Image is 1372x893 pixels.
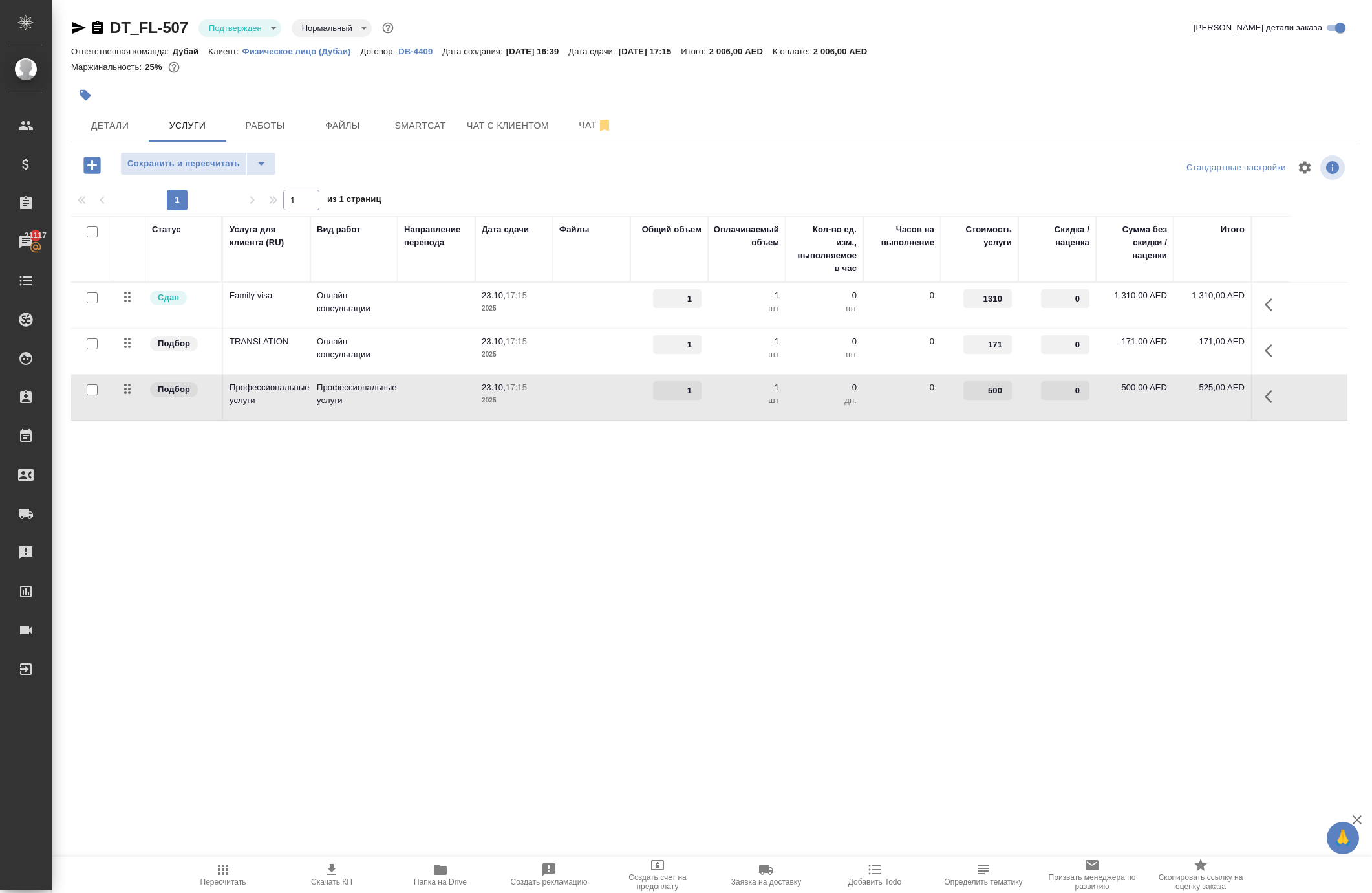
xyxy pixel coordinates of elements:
div: Оплачиваемый объем [714,223,779,249]
div: Статус [152,223,181,236]
button: Добавить Todo [820,857,929,893]
button: Создать рекламацию [495,857,603,893]
input: ✎ Введи что-нибудь [653,381,702,400]
button: Скопировать ссылку для ЯМессенджера [71,20,87,36]
p: 0 [792,335,857,348]
button: Нормальный [298,23,356,34]
p: Подбор [158,383,190,396]
a: DT_FL-507 [110,19,188,36]
p: Договор: [361,47,399,56]
div: Вид работ [317,223,361,236]
p: Физическое лицо (Дубаи) [242,47,361,56]
td: 0 [863,375,941,420]
p: Онлайн консультации [317,335,391,361]
p: шт [714,302,779,315]
p: 171,00 AED [1180,335,1245,348]
p: 1 310,00 AED [1102,289,1167,302]
div: Файлы [559,223,589,236]
p: Профессиональные услуги [230,381,304,407]
input: ✎ Введи что-нибудь [653,289,702,308]
span: Папка на Drive [414,877,467,887]
span: Пересчитать [200,877,246,887]
p: 1 [714,335,779,348]
p: Дата сдачи: [568,47,618,56]
p: Сдан [158,291,179,304]
input: ✎ Введи что-нибудь [963,381,1012,400]
span: [PERSON_NAME] детали заказа [1194,21,1322,34]
span: Определить тематику [944,877,1022,887]
button: Подтвержден [205,23,266,34]
span: Файлы [312,118,374,134]
span: Настроить таблицу [1289,152,1320,183]
p: [DATE] 16:39 [506,47,569,56]
span: Работы [234,118,296,134]
button: Добавить услугу [74,152,110,179]
p: 1 [714,289,779,302]
p: 525,00 AED [1180,381,1245,394]
p: [DATE] 17:15 [619,47,681,56]
p: шт [714,348,779,361]
input: ✎ Введи что-нибудь [963,289,1012,308]
p: 1 310,00 AED [1180,289,1245,302]
p: 2 006,00 AED [709,47,773,56]
p: Профессиональные услуги [317,381,391,407]
div: Итого [1221,223,1245,236]
div: Стоимость услуги [947,223,1012,249]
span: Услуги [156,118,219,134]
span: Посмотреть информацию [1320,155,1347,180]
p: 2 006,00 AED [813,47,877,56]
div: Дата сдачи [482,223,529,236]
span: 21117 [17,229,54,242]
div: Подтвержден [292,19,372,37]
a: DB-4409 [398,45,442,56]
p: 25% [145,62,165,72]
p: 2025 [482,348,546,361]
button: Доп статусы указывают на важность/срочность заказа [380,19,396,36]
p: шт [792,302,857,315]
p: дн. [792,394,857,407]
button: Показать кнопки [1257,289,1288,320]
span: Чат с клиентом [467,118,549,134]
input: ✎ Введи что-нибудь [1041,289,1089,308]
a: Физическое лицо (Дубаи) [242,45,361,56]
span: Скачать КП [311,877,352,887]
p: Онлайн консультации [317,289,391,315]
svg: Отписаться [597,118,612,133]
p: 500,00 AED [1102,381,1167,394]
p: 0 [792,381,857,394]
span: Добавить Todo [848,877,901,887]
p: 17:15 [506,291,527,300]
p: 2025 [482,394,546,407]
button: Сохранить и пересчитать [120,152,247,175]
button: Скопировать ссылку на оценку заказа [1146,857,1255,893]
span: Smartcat [389,118,451,134]
span: Призвать менеджера по развитию [1045,873,1139,891]
p: шт [792,348,857,361]
button: Определить тематику [929,857,1038,893]
span: Скопировать ссылку на оценку заказа [1154,873,1247,891]
div: Услуга для клиента (RU) [230,223,304,249]
input: ✎ Введи что-нибудь [963,335,1012,354]
button: Заявка на доставку [712,857,820,893]
button: Призвать менеджера по развитию [1038,857,1146,893]
p: 2025 [482,302,546,315]
p: 23.10, [482,291,506,300]
div: split button [1183,158,1289,178]
td: 0 [863,329,941,374]
button: Добавить тэг [71,81,100,109]
input: ✎ Введи что-нибудь [1041,335,1089,354]
p: 23.10, [482,382,506,392]
div: Подтвержден [198,19,281,37]
div: split button [120,152,276,175]
p: Дубай [173,47,209,56]
div: Направление перевода [404,223,469,249]
p: Клиент: [208,47,242,56]
p: Подбор [158,337,190,350]
button: Показать кнопки [1257,381,1288,412]
p: К оплате: [773,47,813,56]
div: Скидка / наценка [1025,223,1089,249]
p: 171,00 AED [1102,335,1167,348]
p: 1 [714,381,779,394]
button: 🙏 [1327,822,1359,854]
p: DB-4409 [398,47,442,56]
